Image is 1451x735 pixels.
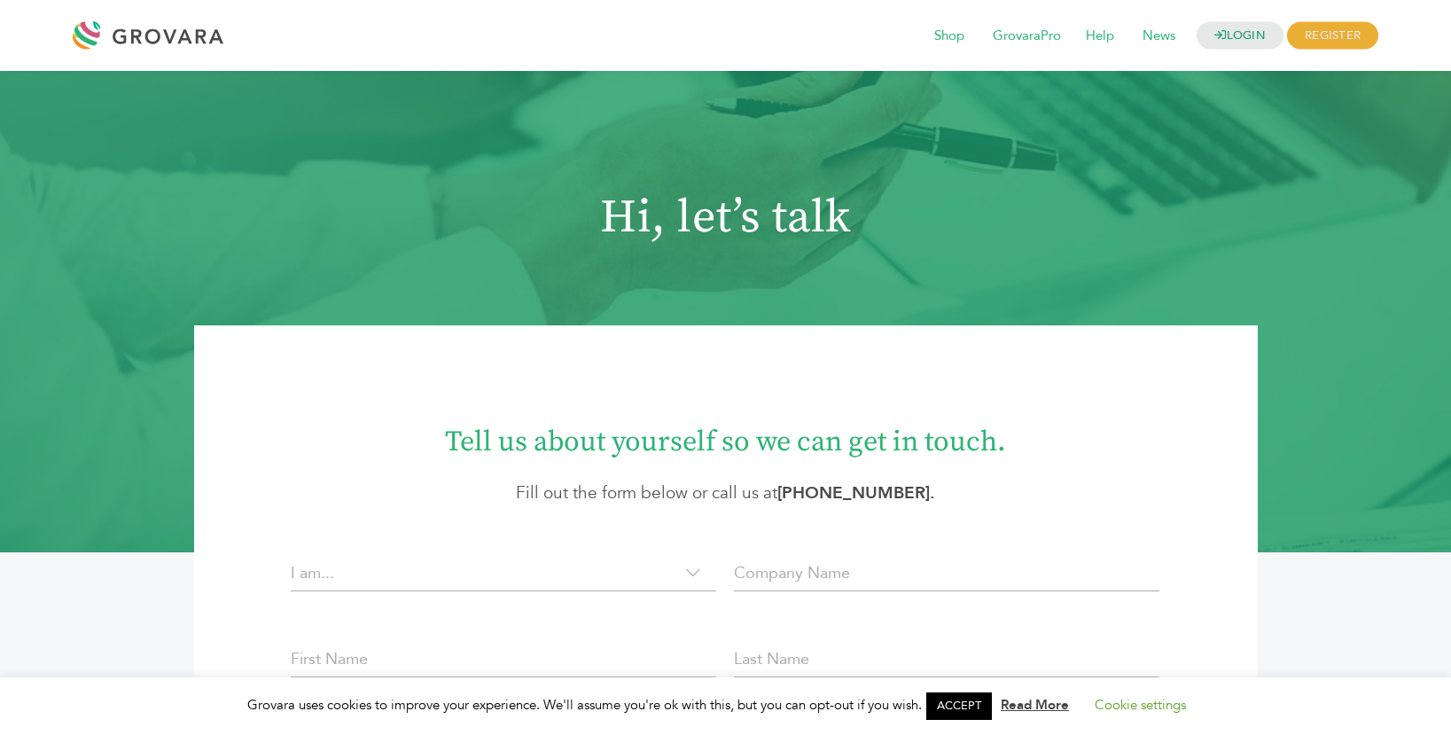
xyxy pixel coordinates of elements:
[1130,27,1188,46] a: News
[1073,27,1127,46] a: Help
[247,481,1205,506] p: Fill out the form below or call us at
[291,647,368,671] label: First Name
[980,20,1073,53] span: GrovaraPro
[1287,22,1378,50] span: REGISTER
[114,191,1338,246] h1: Hi, let’s talk
[922,27,977,46] a: Shop
[247,411,1205,462] h1: Tell us about yourself so we can get in touch.
[1197,22,1283,50] a: LOGIN
[734,647,809,671] label: Last Name
[734,561,850,585] label: Company Name
[777,481,930,504] a: [PHONE_NUMBER]
[1073,20,1127,53] span: Help
[922,20,977,53] span: Shop
[1095,696,1186,714] a: Cookie settings
[1130,20,1188,53] span: News
[247,696,1204,714] span: Grovara uses cookies to improve your experience. We'll assume you're ok with this, but you can op...
[777,481,935,504] strong: .
[980,27,1073,46] a: GrovaraPro
[1001,696,1069,714] a: Read More
[926,692,992,720] a: ACCEPT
